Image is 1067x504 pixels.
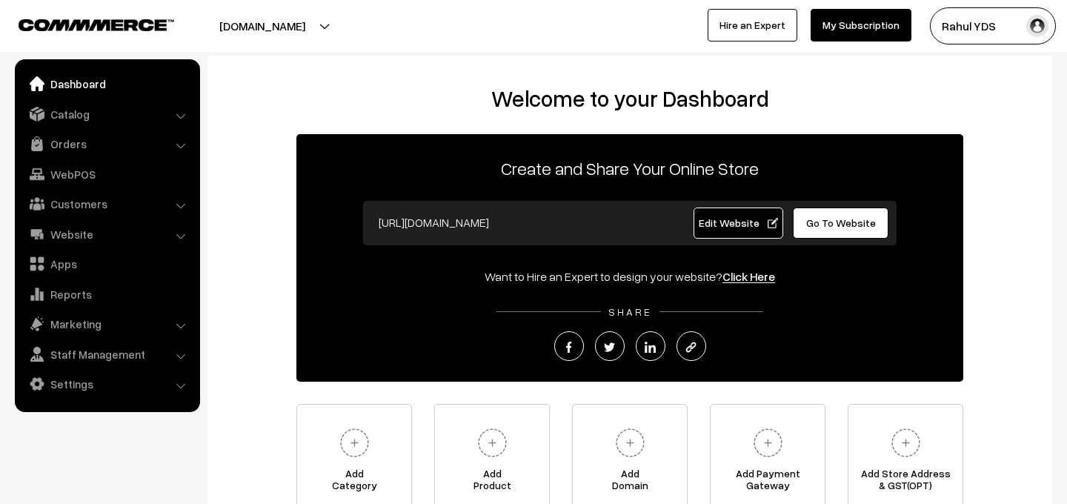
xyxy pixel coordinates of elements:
[19,70,195,97] a: Dashboard
[610,422,651,463] img: plus.svg
[694,208,784,239] a: Edit Website
[435,468,549,497] span: Add Product
[167,7,357,44] button: [DOMAIN_NAME]
[296,155,963,182] p: Create and Share Your Online Store
[297,468,411,497] span: Add Category
[1026,15,1048,37] img: user
[19,190,195,217] a: Customers
[19,281,195,308] a: Reports
[793,208,888,239] a: Go To Website
[19,101,195,127] a: Catalog
[19,371,195,397] a: Settings
[19,251,195,277] a: Apps
[222,85,1037,112] h2: Welcome to your Dashboard
[885,422,926,463] img: plus.svg
[699,216,778,229] span: Edit Website
[711,468,825,497] span: Add Payment Gateway
[930,7,1056,44] button: Rahul YDS
[811,9,911,42] a: My Subscription
[19,15,148,33] a: COMMMERCE
[472,422,513,463] img: plus.svg
[848,468,963,497] span: Add Store Address & GST(OPT)
[806,216,876,229] span: Go To Website
[573,468,687,497] span: Add Domain
[334,422,375,463] img: plus.svg
[19,19,174,30] img: COMMMERCE
[296,268,963,285] div: Want to Hire an Expert to design your website?
[19,341,195,368] a: Staff Management
[19,130,195,157] a: Orders
[19,161,195,188] a: WebPOS
[708,9,797,42] a: Hire an Expert
[748,422,788,463] img: plus.svg
[601,305,659,318] span: SHARE
[722,269,775,284] a: Click Here
[19,221,195,248] a: Website
[19,311,195,337] a: Marketing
